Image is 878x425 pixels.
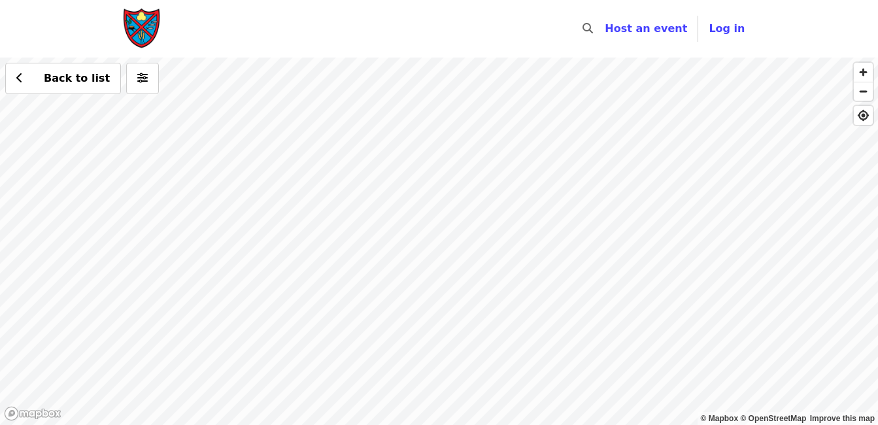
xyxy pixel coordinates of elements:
i: search icon [583,22,593,35]
a: Mapbox [701,414,739,423]
a: OpenStreetMap [740,414,806,423]
span: Back to list [44,72,110,84]
a: Mapbox logo [4,406,61,421]
button: Log in [698,16,755,42]
button: Zoom Out [854,82,873,101]
img: Society of St. Andrew - Home [123,8,162,50]
a: Map feedback [810,414,875,423]
i: chevron-left icon [16,72,23,84]
i: sliders-h icon [137,72,148,84]
span: Log in [709,22,745,35]
button: Back to list [5,63,121,94]
a: Host an event [605,22,687,35]
button: More filters (0 selected) [126,63,159,94]
button: Zoom In [854,63,873,82]
input: Search [601,13,611,44]
button: Find My Location [854,106,873,125]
